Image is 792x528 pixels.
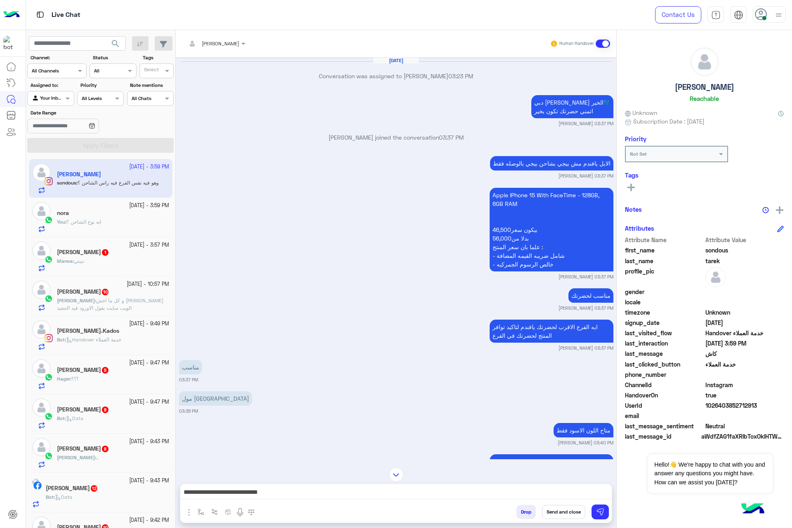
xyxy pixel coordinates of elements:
[57,367,109,374] h5: Hager Ahmed
[102,367,108,374] span: 5
[625,298,704,306] span: locale
[705,257,784,265] span: tarek
[596,508,604,516] img: send message
[558,439,613,446] small: [PERSON_NAME] 03:40 PM
[127,280,169,288] small: [DATE] - 10:57 PM
[559,173,613,179] small: [PERSON_NAME] 03:37 PM
[625,108,657,117] span: Unknown
[625,308,704,317] span: timezone
[179,133,613,142] p: [PERSON_NAME] joined the conversation
[32,479,40,486] img: picture
[57,219,65,225] span: You
[705,411,784,420] span: null
[690,95,719,102] h6: Reachable
[57,415,66,421] b: :
[66,415,83,421] span: Data
[705,360,784,369] span: خدمة العملاء
[57,210,69,217] h5: nora
[57,258,74,264] b: :
[80,82,123,89] label: Priority
[102,249,108,256] span: 1
[46,494,54,500] span: Bot
[705,329,784,337] span: Handover خدمة العملاء
[31,82,73,89] label: Assigned to:
[711,10,721,20] img: tab
[625,370,704,379] span: phone_number
[45,412,53,421] img: WhatsApp
[102,289,108,295] span: 10
[66,336,121,343] span: Handover خدمة العملاء
[194,505,208,519] button: select flow
[71,376,79,382] span: ؟؟؟
[32,202,51,220] img: defaultAdmin.png
[225,509,231,515] img: create order
[179,391,252,406] p: 3/10/2025, 3:38 PM
[490,156,613,171] p: 3/10/2025, 3:37 PM
[32,359,51,378] img: defaultAdmin.png
[625,224,654,232] h6: Attributes
[129,359,169,367] small: [DATE] - 9:47 PM
[55,494,72,500] span: Data
[625,329,704,337] span: last_visited_flow
[625,360,704,369] span: last_clicked_button
[648,454,772,493] span: Hello!👋 We're happy to chat with you and answer any questions you might have. How can we assist y...
[45,334,53,342] img: Instagram
[625,287,704,296] span: gender
[559,273,613,280] small: [PERSON_NAME] 03:37 PM
[625,267,704,286] span: profile_pic
[625,391,704,400] span: HandoverOn
[32,398,51,417] img: defaultAdmin.png
[57,219,66,225] b: :
[129,438,169,446] small: [DATE] - 9:43 PM
[625,401,704,410] span: UserId
[129,516,169,524] small: [DATE] - 9:42 PM
[516,505,536,519] button: Drop
[57,376,70,382] span: Hager
[776,206,783,214] img: add
[705,381,784,389] span: 8
[91,485,97,492] span: 12
[559,40,594,47] small: Human Handover
[625,381,704,389] span: ChannelId
[211,509,218,515] img: Trigger scenario
[179,408,198,414] small: 03:38 PM
[45,216,53,224] img: WhatsApp
[625,257,704,265] span: last_name
[143,54,173,61] label: Tags
[625,318,704,327] span: signup_date
[705,422,784,430] span: 0
[129,202,169,210] small: [DATE] - 3:59 PM
[439,134,464,141] span: 03:37 PM
[35,9,45,20] img: tab
[762,207,769,213] img: notes
[222,505,235,519] button: create order
[45,373,53,381] img: WhatsApp
[45,255,53,264] img: WhatsApp
[57,406,109,413] h5: yasser hassan
[568,288,613,303] p: 3/10/2025, 3:37 PM
[490,320,613,343] p: 3/10/2025, 3:37 PM
[111,39,120,49] span: search
[102,407,108,413] span: 9
[625,339,704,348] span: last_interaction
[705,308,784,317] span: Unknown
[248,509,255,516] img: make a call
[625,206,642,213] h6: Notes
[179,360,202,374] p: 3/10/2025, 3:37 PM
[57,288,109,295] h5: Ahmed
[625,432,700,441] span: last_message_id
[773,10,784,20] img: profile
[130,82,172,89] label: Note mentions
[184,507,194,517] img: send attachment
[93,54,135,61] label: Status
[129,241,169,249] small: [DATE] - 3:57 PM
[633,117,705,126] span: Subscription Date : [DATE]
[32,320,51,339] img: defaultAdmin.png
[33,481,42,490] img: Facebook
[691,48,719,76] img: defaultAdmin.png
[31,109,123,117] label: Date Range
[57,297,96,304] b: :
[705,287,784,296] span: null
[559,345,613,351] small: [PERSON_NAME] 03:37 PM
[625,246,704,255] span: first_name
